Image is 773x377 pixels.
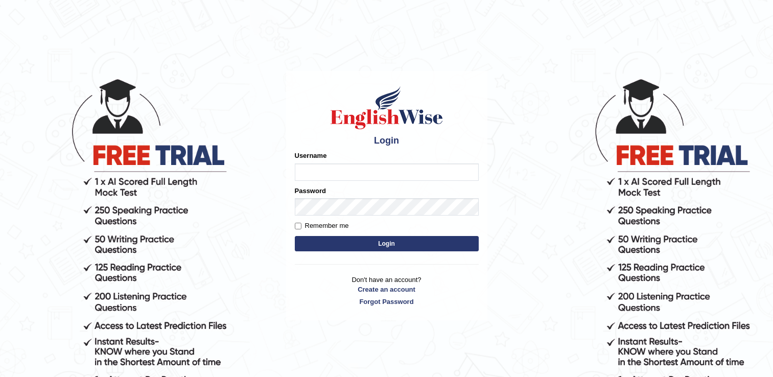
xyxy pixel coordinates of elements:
[295,136,479,146] h4: Login
[295,151,327,160] label: Username
[295,285,479,294] a: Create an account
[329,85,445,131] img: Logo of English Wise sign in for intelligent practice with AI
[295,275,479,307] p: Don't have an account?
[295,186,326,196] label: Password
[295,297,479,307] a: Forgot Password
[295,221,349,231] label: Remember me
[295,223,301,229] input: Remember me
[295,236,479,251] button: Login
